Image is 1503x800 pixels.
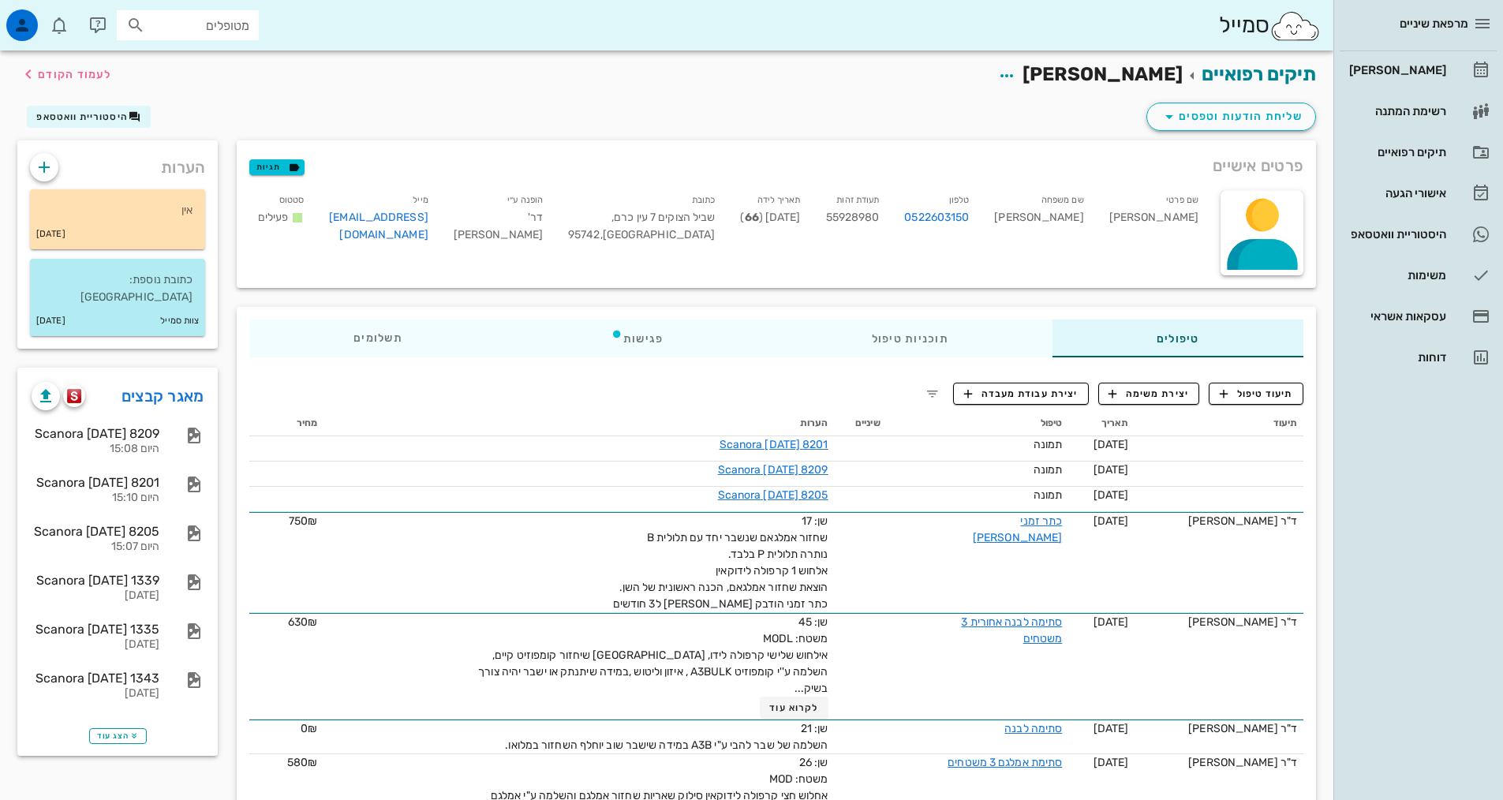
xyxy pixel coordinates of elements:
a: כתר זמני [PERSON_NAME] [973,514,1062,544]
div: משימות [1346,269,1446,282]
span: 95742 [568,228,600,241]
a: [PERSON_NAME] [1340,51,1497,89]
small: שם משפחה [1041,195,1084,205]
div: דר' [PERSON_NAME] [441,188,555,253]
span: תג [47,13,56,22]
img: scanora logo [67,389,82,403]
a: Scanora [DATE] 8209 [718,463,828,477]
div: ד"ר [PERSON_NAME] [1141,513,1297,529]
div: [PERSON_NAME] [1346,64,1446,77]
small: סטטוס [279,195,305,205]
button: לקרוא עוד [760,697,828,719]
a: סתימה לבנה [1004,722,1062,735]
button: scanora logo [63,385,85,407]
small: תאריך לידה [757,195,801,205]
span: [GEOGRAPHIC_DATA] [600,228,716,241]
span: מרפאת שיניים [1400,17,1468,31]
div: [PERSON_NAME] [981,188,1096,253]
span: שביל הצוקים 7 עין כרם [611,211,715,224]
span: תגיות [256,160,297,174]
a: [EMAIL_ADDRESS][DOMAIN_NAME] [329,211,428,241]
span: 55928980 [826,211,880,224]
span: שליחת הודעות וטפסים [1160,107,1303,126]
div: [DATE] [32,638,159,652]
div: Scanora [DATE] 8201 [32,475,159,490]
img: SmileCloud logo [1269,10,1321,42]
a: תיקים רפואיים [1340,133,1497,171]
button: לעמוד הקודם [19,60,111,88]
span: , [611,211,614,224]
div: היסטוריית וואטסאפ [1346,228,1446,241]
span: תשלומים [353,333,402,344]
div: Scanora [DATE] 1335 [32,622,159,637]
span: 0₪ [301,722,317,735]
div: סמייל [1219,9,1321,43]
span: שן: 21 השלמה של שבר להבי ע"י A3B במידה שישבר שוב יוחלף השחזור במלואו. [505,722,828,752]
small: [DATE] [36,312,65,330]
span: [DATE] ( ) [740,211,800,224]
span: 630₪ [288,615,317,629]
button: תגיות [249,159,305,175]
div: Scanora [DATE] 8209 [32,426,159,441]
div: [DATE] [32,589,159,603]
a: דוחות [1340,338,1497,376]
small: שם פרטי [1166,195,1198,205]
span: [DATE] [1094,615,1129,629]
div: תיקים רפואיים [1346,146,1446,159]
span: שן: 45 משטח: MODL אילחוש שלישי קרפולה לידו, [GEOGRAPHIC_DATA] שיחזור קומפוזיט קיים, השלמה ע''י קו... [478,615,828,695]
small: מייל [413,195,428,205]
button: יצירת עבודת מעבדה [953,383,1088,405]
p: אין [43,202,193,219]
a: תגהיסטוריית וואטסאפ [1340,215,1497,253]
span: [DATE] [1094,514,1129,528]
a: סתימת אמלגם 3 משטחים [948,756,1062,769]
span: שן: 17 שחזור אמלגאם שנשבר יחד עם תלולית B נותרה תלולית P בלבד. אלחוש 1 קרפולה לידוקאין הוצאת שחזו... [613,514,828,611]
span: פעילים [258,211,289,224]
th: טיפול [887,411,1069,436]
span: פרטים אישיים [1213,153,1303,178]
a: רשימת המתנה [1340,92,1497,130]
button: יצירת משימה [1098,383,1200,405]
button: הצג עוד [89,728,147,744]
a: משימות [1340,256,1497,294]
span: [DATE] [1094,438,1129,451]
span: לעמוד הקודם [38,68,111,81]
div: פגישות [507,320,768,357]
span: 750₪ [289,514,317,528]
span: [DATE] [1094,463,1129,477]
th: תאריך [1068,411,1135,436]
div: תוכניות טיפול [768,320,1052,357]
a: אישורי הגעה [1340,174,1497,212]
span: תמונה [1034,488,1063,502]
span: יצירת משימה [1109,387,1189,401]
div: הערות [17,140,218,186]
a: Scanora [DATE] 8205 [718,488,828,502]
span: תיעוד טיפול [1220,387,1293,401]
span: [PERSON_NAME] [1023,63,1183,85]
p: כתובת נוספת: [GEOGRAPHIC_DATA] [43,271,193,306]
span: [DATE] [1094,756,1129,769]
small: טלפון [949,195,970,205]
th: תיעוד [1135,411,1303,436]
a: סתימה לבנה אחורית 3 משטחים [961,615,1062,645]
span: יצירת עבודת מעבדה [964,387,1078,401]
small: תעודת זהות [836,195,879,205]
span: לקרוא עוד [769,702,818,713]
div: דוחות [1346,351,1446,364]
span: , [600,228,603,241]
div: עסקאות אשראי [1346,310,1446,323]
div: ד"ר [PERSON_NAME] [1141,614,1297,630]
span: תמונה [1034,463,1063,477]
div: היום 15:10 [32,492,159,505]
span: [DATE] [1094,722,1129,735]
div: ד"ר [PERSON_NAME] [1141,754,1297,771]
button: שליחת הודעות וטפסים [1146,103,1316,131]
small: [DATE] [36,226,65,243]
th: שיניים [835,411,887,436]
small: כתובת [692,195,716,205]
span: תמונה [1034,438,1063,451]
div: אישורי הגעה [1346,187,1446,200]
a: תיקים רפואיים [1202,63,1316,85]
small: הופנה ע״י [507,195,543,205]
span: 580₪ [287,756,317,769]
